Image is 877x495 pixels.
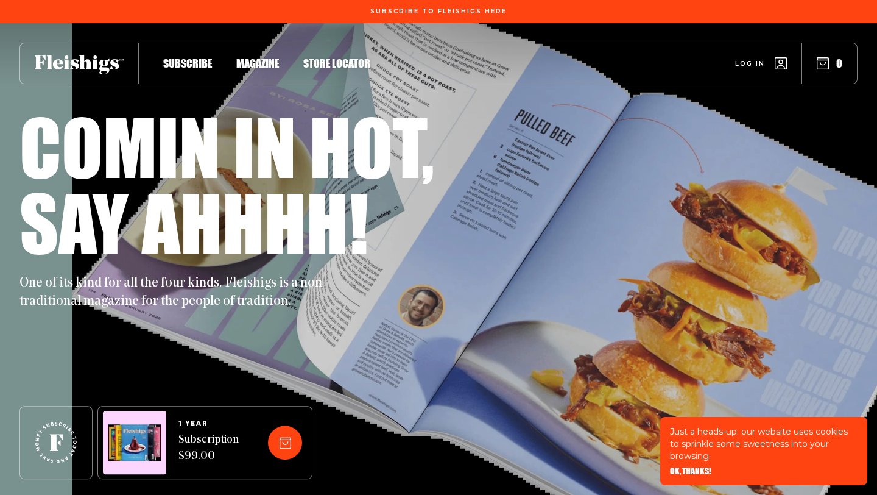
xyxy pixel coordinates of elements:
span: 1 YEAR [178,420,239,427]
span: Subscription $99.00 [178,432,239,465]
p: Just a heads-up: our website uses cookies to sprinkle some sweetness into your browsing. [670,426,858,462]
a: Log in [735,57,787,69]
p: One of its kind for all the four kinds. Fleishigs is a non-traditional magazine for the people of... [19,274,336,311]
h1: Comin in hot, [19,109,434,184]
a: Magazine [236,55,279,71]
a: Store locator [303,55,370,71]
span: Magazine [236,57,279,70]
a: Subscribe [163,55,212,71]
a: 1 YEARSubscription $99.00 [178,420,239,465]
a: Subscribe To Fleishigs Here [368,8,509,14]
span: Subscribe [163,57,212,70]
h1: Say ahhhh! [19,184,368,260]
button: 0 [817,57,842,70]
span: Log in [735,59,765,68]
img: Magazines image [108,424,161,461]
span: Subscribe To Fleishigs Here [370,8,507,15]
button: OK, THANKS! [670,467,711,475]
span: Store locator [303,57,370,70]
